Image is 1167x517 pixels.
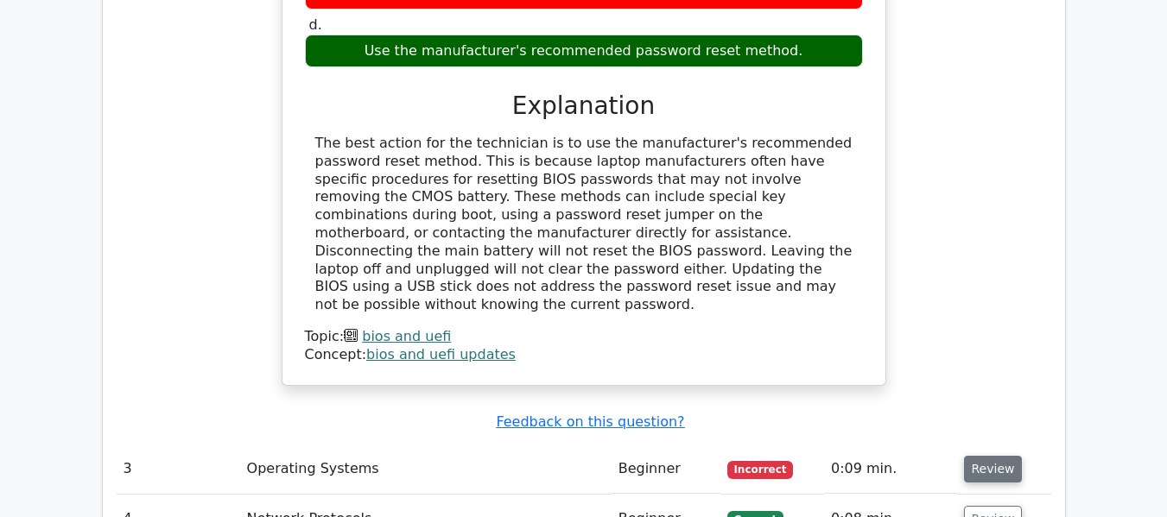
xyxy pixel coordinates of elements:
[240,444,612,494] td: Operating Systems
[315,135,853,314] div: The best action for the technician is to use the manufacturer's recommended password reset method...
[309,16,322,33] span: d.
[824,444,957,494] td: 0:09 min.
[305,346,863,364] div: Concept:
[612,444,720,494] td: Beginner
[496,413,684,430] a: Feedback on this question?
[305,328,863,346] div: Topic:
[305,35,863,68] div: Use the manufacturer's recommended password reset method.
[117,444,240,494] td: 3
[727,461,794,478] span: Incorrect
[366,346,516,363] a: bios and uefi updates
[362,328,451,344] a: bios and uefi
[964,456,1023,482] button: Review
[315,91,853,121] h3: Explanation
